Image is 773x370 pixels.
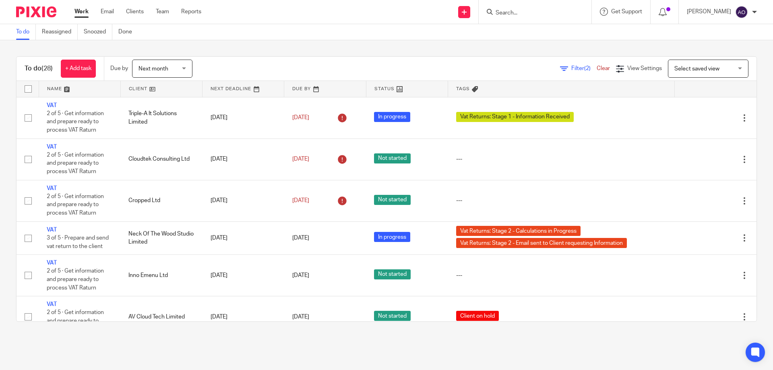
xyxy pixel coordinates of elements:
[47,152,104,174] span: 2 of 5 · Get information and prepare ready to process VAT Raturn
[74,8,89,16] a: Work
[181,8,201,16] a: Reports
[47,144,57,150] a: VAT
[456,271,667,279] div: ---
[611,9,642,14] span: Get Support
[47,260,57,266] a: VAT
[374,195,411,205] span: Not started
[687,8,731,16] p: [PERSON_NAME]
[292,235,309,241] span: [DATE]
[118,24,138,40] a: Done
[42,24,78,40] a: Reassigned
[126,8,144,16] a: Clients
[120,255,202,296] td: Inno Emenu Ltd
[203,180,284,221] td: [DATE]
[203,255,284,296] td: [DATE]
[292,273,309,278] span: [DATE]
[571,66,597,71] span: Filter
[456,112,574,122] span: Vat Returns: Stage 1 - Information Received
[120,138,202,180] td: Cloudtek Consulting Ltd
[292,115,309,120] span: [DATE]
[735,6,748,19] img: svg%3E
[597,66,610,71] a: Clear
[25,64,53,73] h1: To do
[16,6,56,17] img: Pixie
[156,8,169,16] a: Team
[16,24,36,40] a: To do
[101,8,114,16] a: Email
[110,64,128,72] p: Due by
[47,227,57,233] a: VAT
[120,296,202,338] td: AV Cloud Tech Limited
[47,111,104,133] span: 2 of 5 · Get information and prepare ready to process VAT Raturn
[138,66,168,72] span: Next month
[374,153,411,163] span: Not started
[47,310,104,332] span: 2 of 5 · Get information and prepare ready to process VAT Raturn
[120,97,202,138] td: Triple-A It Solutions Limited
[456,226,581,236] span: Vat Returns: Stage 2 - Calculations in Progress
[47,103,57,108] a: VAT
[47,194,104,216] span: 2 of 5 · Get information and prepare ready to process VAT Raturn
[374,311,411,321] span: Not started
[61,60,96,78] a: + Add task
[203,221,284,254] td: [DATE]
[456,155,667,163] div: ---
[374,112,410,122] span: In progress
[47,269,104,291] span: 2 of 5 · Get information and prepare ready to process VAT Raturn
[456,238,627,248] span: Vat Returns: Stage 2 - Email sent to Client requesting Information
[84,24,112,40] a: Snoozed
[47,235,109,249] span: 3 of 5 · Prepare and send vat return to the client
[203,138,284,180] td: [DATE]
[456,311,499,321] span: Client on hold
[584,66,591,71] span: (2)
[456,196,667,205] div: ---
[292,198,309,203] span: [DATE]
[456,87,470,91] span: Tags
[203,296,284,338] td: [DATE]
[120,180,202,221] td: Cropped Ltd
[41,65,53,72] span: (28)
[627,66,662,71] span: View Settings
[674,66,719,72] span: Select saved view
[292,314,309,320] span: [DATE]
[203,97,284,138] td: [DATE]
[374,269,411,279] span: Not started
[292,156,309,162] span: [DATE]
[47,186,57,191] a: VAT
[47,302,57,307] a: VAT
[495,10,567,17] input: Search
[120,221,202,254] td: Neck Of The Wood Studio Limited
[374,232,410,242] span: In progress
